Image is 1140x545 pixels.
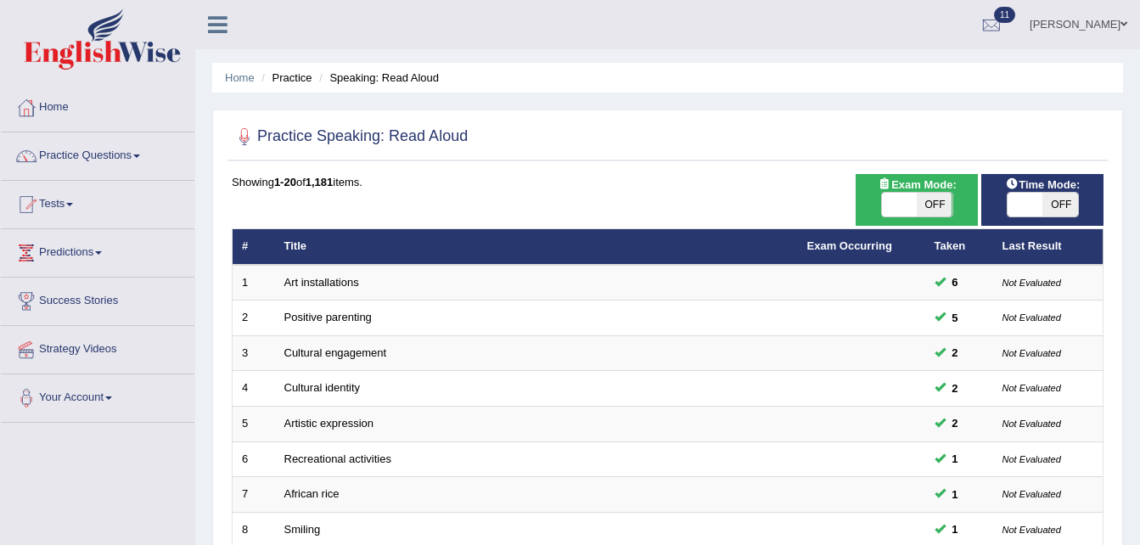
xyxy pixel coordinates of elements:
a: Artistic expression [284,417,373,430]
td: 3 [233,335,275,371]
span: Exam Mode: [871,176,963,194]
a: Practice Questions [1,132,194,175]
a: Positive parenting [284,311,372,323]
a: Cultural identity [284,381,361,394]
a: Strategy Videos [1,326,194,368]
span: Time Mode: [998,176,1087,194]
span: You can still take this question [946,344,965,362]
b: 1,181 [306,176,334,188]
b: 1-20 [274,176,296,188]
span: You can still take this question [946,450,965,468]
small: Not Evaluated [1002,419,1061,429]
h2: Practice Speaking: Read Aloud [232,124,468,149]
span: You can still take this question [946,379,965,397]
span: You can still take this question [946,309,965,327]
span: You can still take this question [946,520,965,538]
span: OFF [917,193,952,216]
td: 7 [233,477,275,513]
a: Home [225,71,255,84]
a: Art installations [284,276,359,289]
small: Not Evaluated [1002,525,1061,535]
div: Showing of items. [232,174,1103,190]
a: Tests [1,181,194,223]
th: # [233,229,275,265]
th: Last Result [993,229,1103,265]
td: 5 [233,407,275,442]
td: 4 [233,371,275,407]
a: Predictions [1,229,194,272]
a: African rice [284,487,340,500]
a: Cultural engagement [284,346,387,359]
span: OFF [1042,193,1078,216]
td: 2 [233,301,275,336]
span: You can still take this question [946,414,965,432]
div: Show exams occurring in exams [856,174,978,226]
th: Title [275,229,798,265]
td: 6 [233,441,275,477]
th: Taken [925,229,993,265]
small: Not Evaluated [1002,278,1061,288]
span: You can still take this question [946,273,965,291]
small: Not Evaluated [1002,348,1061,358]
li: Speaking: Read Aloud [315,70,439,86]
a: Your Account [1,374,194,417]
li: Practice [257,70,312,86]
span: You can still take this question [946,486,965,503]
td: 1 [233,265,275,301]
small: Not Evaluated [1002,312,1061,323]
a: Recreational activities [284,452,391,465]
small: Not Evaluated [1002,489,1061,499]
span: 11 [994,7,1015,23]
small: Not Evaluated [1002,454,1061,464]
a: Home [1,84,194,126]
a: Smiling [284,523,321,536]
a: Exam Occurring [807,239,892,252]
small: Not Evaluated [1002,383,1061,393]
a: Success Stories [1,278,194,320]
